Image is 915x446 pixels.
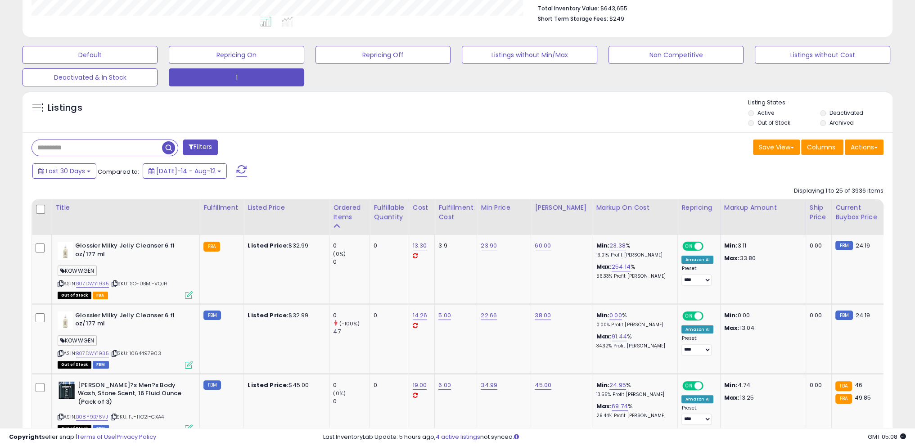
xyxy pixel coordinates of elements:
[724,254,740,262] strong: Max:
[77,432,115,441] a: Terms of Use
[339,320,360,327] small: (-100%)
[23,68,158,86] button: Deactivated & In Stock
[538,2,877,13] li: $643,655
[462,46,597,64] button: Listings without Min/Max
[538,5,599,12] b: Total Inventory Value:
[757,119,790,126] label: Out of Stock
[596,311,609,320] b: Min:
[684,243,695,250] span: ON
[684,382,695,389] span: ON
[248,311,322,320] div: $32.99
[538,15,608,23] b: Short Term Storage Fees:
[481,241,497,250] a: 23.90
[323,433,906,441] div: Last InventoryLab Update: 5 hours ago, not synced.
[58,361,91,369] span: All listings that are currently out of stock and unavailable for purchase on Amazon
[855,241,870,250] span: 24.19
[535,203,588,212] div: [PERSON_NAME]
[724,311,799,320] p: 0.00
[681,405,713,425] div: Preset:
[55,203,196,212] div: Title
[481,381,497,390] a: 34.99
[810,381,825,389] div: 0.00
[609,381,626,390] a: 24.95
[374,203,405,222] div: Fulfillable Quantity
[58,311,193,368] div: ASIN:
[98,167,139,176] span: Compared to:
[702,382,717,389] span: OFF
[110,350,161,357] span: | SKU: 1064497903
[333,258,370,266] div: 0
[755,46,890,64] button: Listings without Cost
[835,394,852,404] small: FBA
[535,311,551,320] a: 38.00
[248,203,325,212] div: Listed Price
[681,266,713,286] div: Preset:
[829,109,863,117] label: Deactivated
[248,242,322,250] div: $32.99
[374,311,401,320] div: 0
[724,241,738,250] strong: Min:
[535,381,551,390] a: 45.00
[58,242,73,260] img: 31oYXpmFQmL._SL40_.jpg
[75,311,185,330] b: Glossier Milky Jelly Cleanser 6 fl oz/177 ml
[596,252,671,258] p: 13.01% Profit [PERSON_NAME]
[203,380,221,390] small: FBM
[183,140,218,155] button: Filters
[724,381,738,389] strong: Min:
[596,332,612,341] b: Max:
[724,242,799,250] p: 3.11
[753,140,800,155] button: Save View
[724,394,799,402] p: 13.25
[333,328,370,336] div: 47
[854,393,871,402] span: 49.85
[596,381,671,398] div: %
[169,68,304,86] button: 1
[374,381,401,389] div: 0
[156,167,216,176] span: [DATE]-14 - Aug-12
[596,203,674,212] div: Markup on Cost
[596,333,671,349] div: %
[481,203,527,212] div: Min Price
[702,312,717,320] span: OFF
[596,402,671,419] div: %
[203,203,240,212] div: Fulfillment
[596,263,671,279] div: %
[438,242,470,250] div: 3.9
[612,262,631,271] a: 254.14
[868,432,906,441] span: 2025-09-13 05:08 GMT
[835,311,853,320] small: FBM
[681,256,713,264] div: Amazon AI
[807,143,835,152] span: Columns
[835,203,882,222] div: Current Buybox Price
[724,254,799,262] p: 33.80
[609,14,624,23] span: $249
[596,343,671,349] p: 34.32% Profit [PERSON_NAME]
[58,381,76,399] img: 41lJf8JevYL._SL40_.jpg
[117,432,156,441] a: Privacy Policy
[596,262,612,271] b: Max:
[438,203,473,222] div: Fulfillment Cost
[374,242,401,250] div: 0
[9,433,156,441] div: seller snap | |
[76,280,109,288] a: B07DWY1935
[413,381,427,390] a: 19.00
[203,311,221,320] small: FBM
[596,273,671,279] p: 56.33% Profit [PERSON_NAME]
[535,241,551,250] a: 60.00
[596,381,609,389] b: Min:
[333,242,370,250] div: 0
[436,432,480,441] a: 4 active listings
[58,266,97,276] span: KOWWGEN
[58,292,91,299] span: All listings that are currently out of stock and unavailable for purchase on Amazon
[23,46,158,64] button: Default
[438,311,451,320] a: 5.00
[612,332,627,341] a: 91.44
[169,46,304,64] button: Repricing On
[93,292,108,299] span: FBA
[681,325,713,333] div: Amazon AI
[596,241,609,250] b: Min:
[612,402,628,411] a: 69.74
[810,311,825,320] div: 0.00
[608,46,744,64] button: Non Competitive
[681,203,716,212] div: Repricing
